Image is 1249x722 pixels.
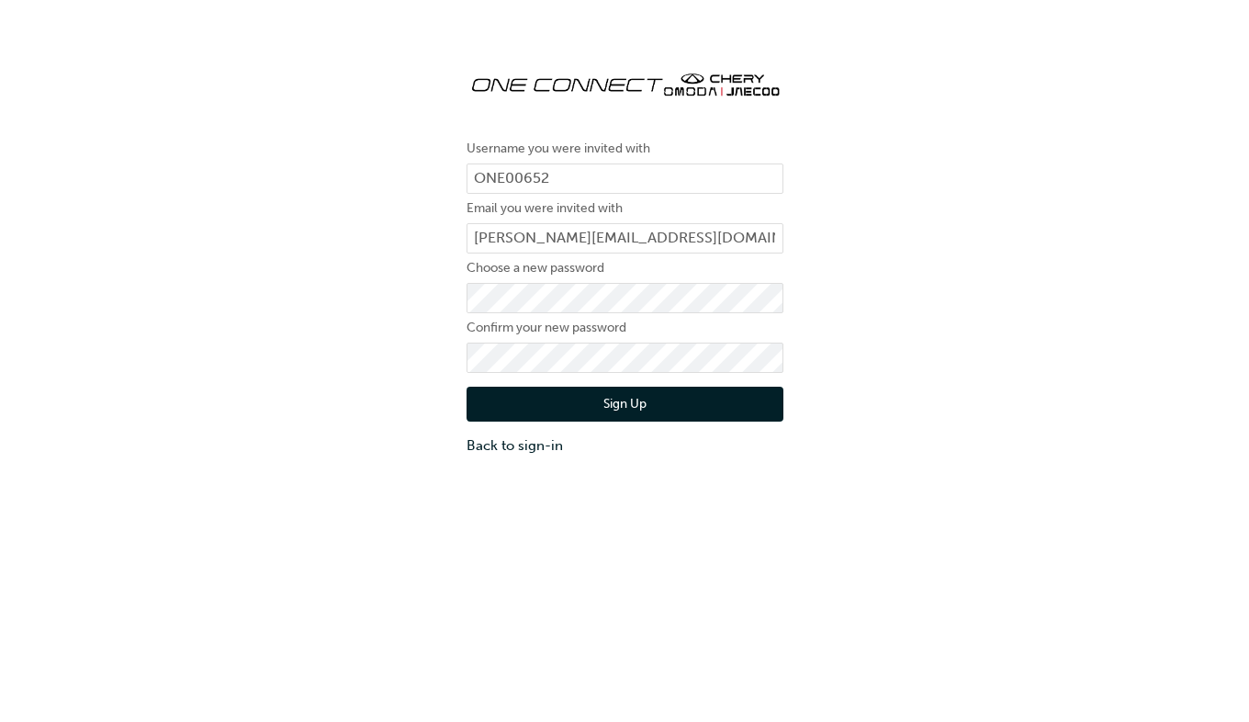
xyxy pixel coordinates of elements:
[467,317,783,339] label: Confirm your new password
[467,387,783,422] button: Sign Up
[467,55,783,110] img: oneconnect
[467,197,783,220] label: Email you were invited with
[467,164,783,195] input: Username
[467,257,783,279] label: Choose a new password
[467,138,783,160] label: Username you were invited with
[467,435,783,457] a: Back to sign-in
